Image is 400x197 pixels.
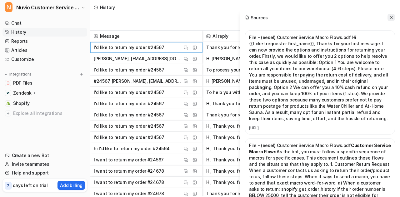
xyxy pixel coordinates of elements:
button: Thank you for reaching out. I’m sorry to hear you’d like to request a return or refund, but I’m h... [206,109,328,121]
button: Hi, Thank you for reaching out. I’m sorry to hear you’d like to request a return or refund, but I... [206,132,328,143]
p: days left on trial [13,182,48,189]
button: Hi [PERSON_NAME], Thank you for reaching out. I’m sorry to hear you’d like to request a return or... [206,76,328,87]
p: I'd like to return my order #24567 [94,132,164,143]
a: Help and support [2,169,87,177]
img: expand menu [4,72,8,76]
p: [PERSON_NAME], [EMAIL_ADDRESS][DOMAIN_NAME] [94,53,182,64]
button: Hi [PERSON_NAME], Thank you for reaching out. I’m sorry to hear you’d like to request a return or... [206,53,328,64]
button: To help you with your return request for order #24567, I need to confirm your identity for your p... [206,87,328,98]
span: N [5,2,12,12]
button: To process your return for order #24567, I’ll need to verify your identity for security and priva... [206,64,328,76]
a: History [2,28,87,37]
button: Thank you for reaching out. I’m sorry to hear you’d like to request a return or refund, but I’m h... [206,42,328,53]
a: Articles [2,46,87,55]
button: Hi, Thank you for reaching out. I’m sorry to hear you’d like to request a return or refund, but I... [206,177,328,188]
button: Hi, Thank you for reaching out. I’m sorry to hear you’d like to request a return or refund, but I... [206,154,328,165]
a: Invite teammates [2,160,87,169]
a: Reports [2,37,87,46]
img: Zendesk [6,91,10,95]
span: Explore all integrations [13,108,85,118]
a: Create a new Bot [2,151,87,160]
span: Message [92,31,200,42]
p: Integrations [9,72,32,77]
button: Hi, Thank you for reaching out. I’m sorry to hear you’d like to request a return or refund, but I... [206,121,328,132]
button: Hi, Thank you for reaching out. I’m sorry to hear you’d like to request a return or refund, but I... [206,143,328,154]
p: I'd like to return my order #24567 [94,121,164,132]
p: I'd like to return my order #24567 [94,64,164,76]
p: I want to return my order #24678 [94,177,164,188]
img: Shopify [6,101,10,105]
p: #24567, [PERSON_NAME], [EMAIL_ADDRESS][DOMAIN_NAME] [94,76,182,87]
button: Add billing [57,181,85,190]
a: [URL] [249,126,391,131]
img: menu_add.svg [79,72,84,76]
p: I'd like to return my order #24567 [94,42,164,53]
a: Customize [2,55,87,64]
button: Integrations [2,71,33,77]
img: explore all integrations [5,110,11,116]
p: I'd like to return my order #24567 [94,98,164,109]
p: I'd like to return my order #24567 [94,87,164,98]
img: PDF Files [6,81,10,85]
p: File - (eesel) Customer Service Macro Flows.pdf Hi {{ticket.requester.first_name}}, Thanks for yo... [249,34,391,122]
span: Nuvio Customer Service Expert Bot [16,3,80,12]
span: PDF Files [13,80,32,86]
p: I'd like to return my order #24567 [94,109,164,121]
p: I want to return my order #24678 [94,165,164,177]
p: I want to return my order #24567 [94,154,164,165]
p: Add billing [60,182,82,189]
span: Shopify [13,100,30,106]
p: Zendesk [13,90,32,96]
button: Hi, thank you for reaching out. I’m sorry to hear you’d like to request a return or refund, but I... [206,98,328,109]
button: Hi, Thank you for reaching out. I’m sorry to hear you’d like to request a return or refund, but I... [206,165,328,177]
p: hi I'd like to return my order #24564 [94,143,170,154]
a: Explore all integrations [2,109,87,118]
a: ShopifyShopify [2,99,87,108]
h2: Sources [245,14,268,21]
p: 7 [7,183,9,189]
div: History [100,4,115,11]
a: Chat [2,19,87,27]
a: PDF FilesPDF Files [2,79,87,87]
span: AI reply [205,31,329,42]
